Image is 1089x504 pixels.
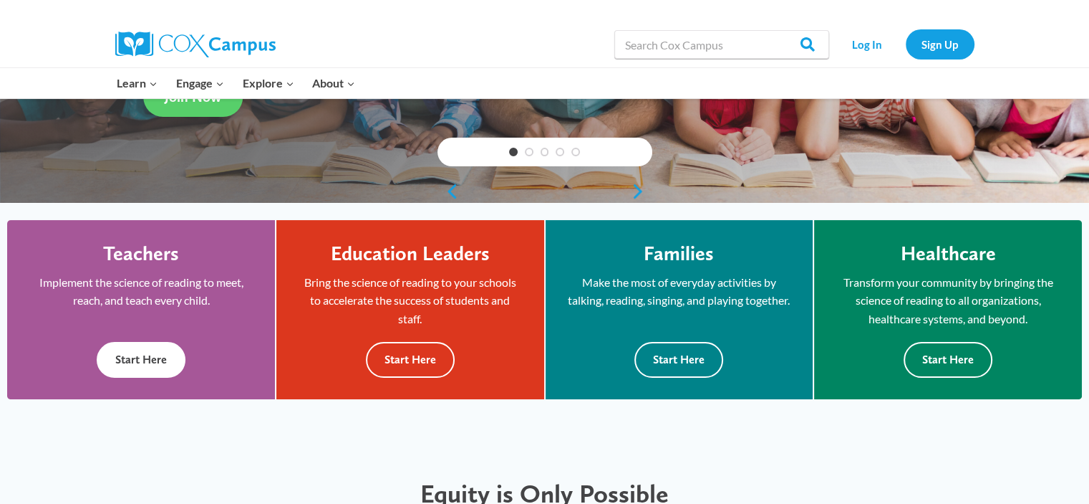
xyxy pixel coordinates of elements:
button: Child menu of About [303,68,364,98]
p: Make the most of everyday activities by talking, reading, singing, and playing together. [567,273,791,310]
a: next [631,183,652,200]
a: Log In [836,29,899,59]
a: previous [437,183,459,200]
h4: Teachers [103,242,179,266]
a: 3 [541,148,549,156]
nav: Secondary Navigation [836,29,974,59]
button: Child menu of Explore [233,68,304,98]
a: Sign Up [906,29,974,59]
button: Start Here [97,342,185,377]
a: Healthcare Transform your community by bringing the science of reading to all organizations, heal... [814,220,1082,399]
a: 2 [525,148,533,156]
input: Search Cox Campus [614,30,829,59]
div: content slider buttons [437,177,652,206]
a: Teachers Implement the science of reading to meet, reach, and teach every child. Start Here [7,220,275,399]
a: 4 [556,148,564,156]
h4: Education Leaders [331,242,490,266]
a: 1 [509,148,518,156]
a: Families Make the most of everyday activities by talking, reading, singing, and playing together.... [546,220,813,399]
button: Child menu of Engage [167,68,233,98]
p: Bring the science of reading to your schools to accelerate the success of students and staff. [298,273,522,328]
p: Implement the science of reading to meet, reach, and teach every child. [29,273,253,310]
p: Transform your community by bringing the science of reading to all organizations, healthcare syst... [836,273,1060,328]
h4: Families [644,242,714,266]
h4: Healthcare [900,242,995,266]
a: 5 [571,148,580,156]
a: Education Leaders Bring the science of reading to your schools to accelerate the success of stude... [276,220,543,399]
button: Start Here [904,342,992,377]
nav: Primary Navigation [108,68,364,98]
button: Start Here [634,342,723,377]
button: Child menu of Learn [108,68,168,98]
button: Start Here [366,342,455,377]
img: Cox Campus [115,32,276,57]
